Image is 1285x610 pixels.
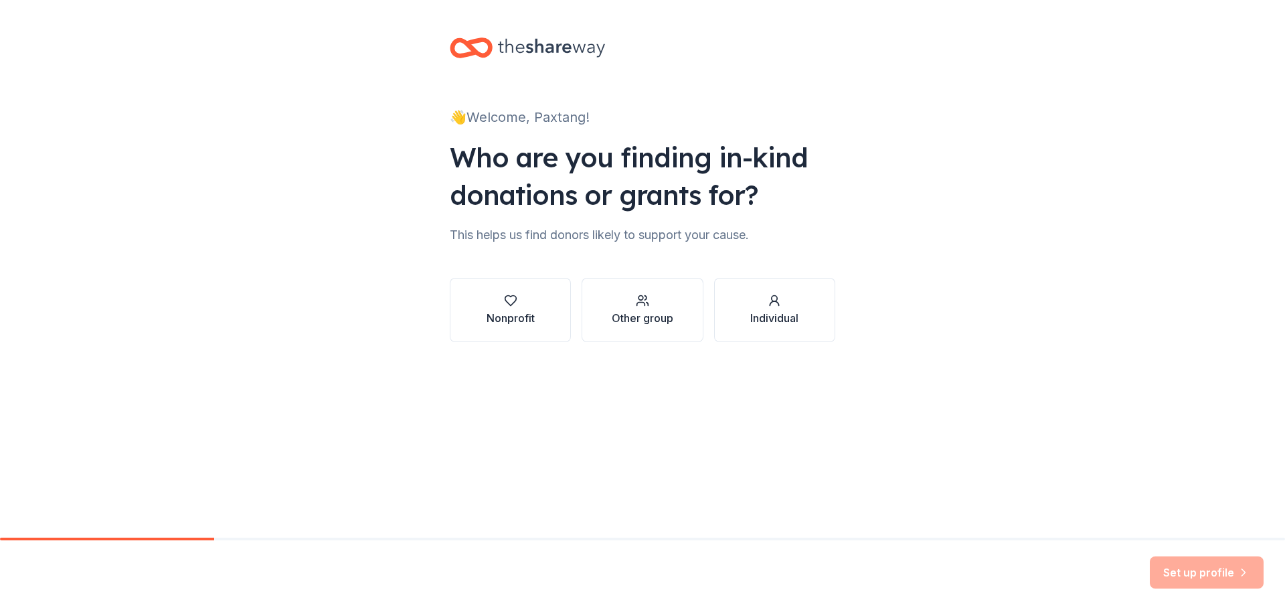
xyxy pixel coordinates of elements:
button: Other group [582,278,703,342]
button: Individual [714,278,835,342]
div: 👋 Welcome, Paxtang! [450,106,835,128]
div: Individual [750,310,798,326]
div: Nonprofit [487,310,535,326]
div: Who are you finding in-kind donations or grants for? [450,139,835,214]
button: Nonprofit [450,278,571,342]
div: Other group [612,310,673,326]
div: This helps us find donors likely to support your cause. [450,224,835,246]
